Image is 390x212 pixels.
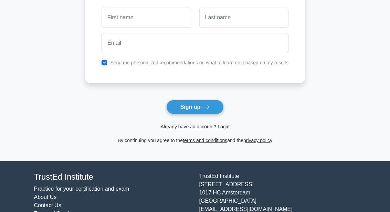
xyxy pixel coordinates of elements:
button: Sign up [166,100,224,114]
h4: TrustEd Institute [34,172,191,182]
a: privacy policy [243,138,272,143]
input: First name [102,8,191,28]
a: Contact Us [34,202,61,208]
a: About Us [34,194,57,200]
div: By continuing you agree to the and the [81,136,309,145]
a: terms and conditions [183,138,227,143]
label: Send me personalized recommendations on what to learn next based on my results [110,60,288,65]
a: Practice for your certification and exam [34,186,129,192]
input: Email [102,33,288,53]
input: Last name [199,8,288,28]
a: Already have an account? Login [160,124,229,129]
